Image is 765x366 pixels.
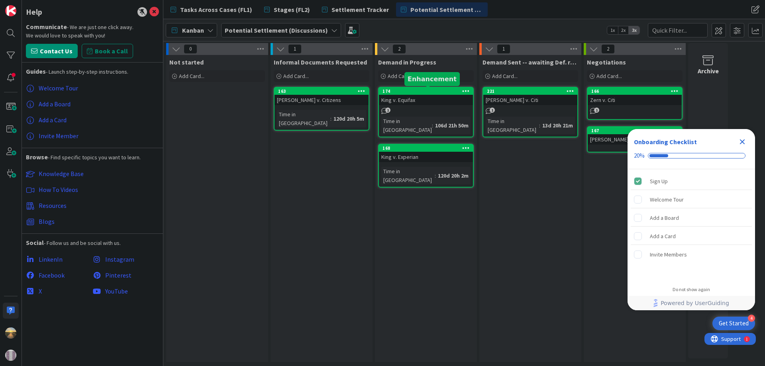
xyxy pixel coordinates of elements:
[184,44,197,54] span: 0
[92,251,159,267] a: Instagram
[225,26,328,34] b: Potential Settlement (Discussions)
[631,191,752,208] div: Welcome Tour is incomplete.
[278,88,369,94] div: 163
[26,6,42,18] div: Help
[92,283,159,299] a: YouTube
[661,298,729,308] span: Powered by UserGuiding
[288,44,302,54] span: 1
[712,317,755,330] div: Open Get Started checklist, remaining modules: 4
[331,114,366,123] div: 120d 20h 5m
[39,255,63,263] span: LinkenIn
[179,72,204,80] span: Add Card...
[596,72,622,80] span: Add Card...
[105,271,131,279] span: Pinterest
[435,171,436,180] span: :
[631,246,752,263] div: Invite Members is incomplete.
[634,152,749,159] div: Checklist progress: 20%
[39,116,67,124] span: Add a Card
[648,23,708,37] input: Quick Filter...
[650,231,676,241] div: Add a Card
[483,88,577,95] div: 221
[26,283,92,299] a: X
[331,5,389,14] span: Settlement Tracker
[487,88,577,94] div: 221
[396,2,488,17] a: Potential Settlement (Discussions)
[275,88,369,105] div: 163[PERSON_NAME] v. Citizens
[379,145,473,152] div: 168
[650,176,668,186] div: Sign Up
[26,67,46,75] b: Guides
[588,134,682,145] div: [PERSON_NAME] v. Citi
[483,88,577,105] div: 221[PERSON_NAME] v. Citi
[39,100,71,108] span: Add a Board
[330,114,331,123] span: :
[618,26,629,34] span: 2x
[26,251,92,267] a: LinkenIn
[166,2,257,17] a: Tasks Across Cases (FL1)
[39,84,78,92] span: Welcome Tour
[95,46,128,56] span: Book a Call
[588,127,682,145] div: 167[PERSON_NAME] v. Citi
[379,88,473,95] div: 174
[381,117,432,134] div: Time in [GEOGRAPHIC_DATA]
[381,167,435,184] div: Time in [GEOGRAPHIC_DATA]
[317,2,394,17] a: Settlement Tracker
[492,72,518,80] span: Add Card...
[283,72,309,80] span: Add Card...
[39,132,78,140] span: Invite Member
[634,137,697,147] div: Onboarding Checklist
[39,287,42,295] span: X
[632,296,751,310] a: Powered by UserGuiding
[182,25,204,35] span: Kanban
[748,315,755,322] div: 4
[628,296,755,310] div: Footer
[26,22,159,31] div: - We are just one click away.
[410,5,483,14] span: Potential Settlement (Discussions)
[588,127,682,134] div: 167
[497,44,510,54] span: 1
[26,238,159,247] div: - Follow us and be social with us.
[540,121,575,130] div: 13d 20h 21m
[719,319,749,327] div: Get Started
[379,152,473,162] div: King v. Experian
[26,152,159,162] div: - Find specific topics you want to learn.
[436,171,471,180] div: 120d 20h 2m
[26,31,159,40] div: We would love to speak with you!
[169,58,204,66] span: Not started
[39,186,78,194] span: How To Videos
[180,5,252,14] span: Tasks Across Cases (FL1)
[650,195,684,204] div: Welcome Tour
[105,255,134,263] span: Instagram
[39,271,65,279] span: Facebook
[26,239,44,247] b: Social
[631,209,752,227] div: Add a Board is incomplete.
[594,108,599,113] span: 1
[5,350,16,361] img: avatar
[26,198,159,213] a: Resources
[275,88,369,95] div: 163
[26,153,48,161] b: Browse
[486,117,539,134] div: Time in [GEOGRAPHIC_DATA]
[26,213,159,229] a: Blogs
[591,88,682,94] div: 166
[41,3,43,10] div: 1
[634,152,645,159] div: 20%
[483,58,578,66] span: Demand Sent -- awaiting Def. response
[274,58,367,66] span: Informal Documents Requested
[26,182,159,198] a: How To Videos
[26,267,92,283] a: Facebook
[628,129,755,310] div: Checklist Container
[591,128,682,133] div: 167
[382,88,473,94] div: 174
[607,26,618,34] span: 1x
[587,58,626,66] span: Negotiations
[588,95,682,105] div: Zern v. Citi
[385,108,390,113] span: 1
[40,46,73,56] span: Contact Us
[379,95,473,105] div: King v. Equifax
[259,2,315,17] a: Stages (FL2)
[629,26,639,34] span: 3x
[432,121,433,130] span: :
[388,72,413,80] span: Add Card...
[631,172,752,190] div: Sign Up is complete.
